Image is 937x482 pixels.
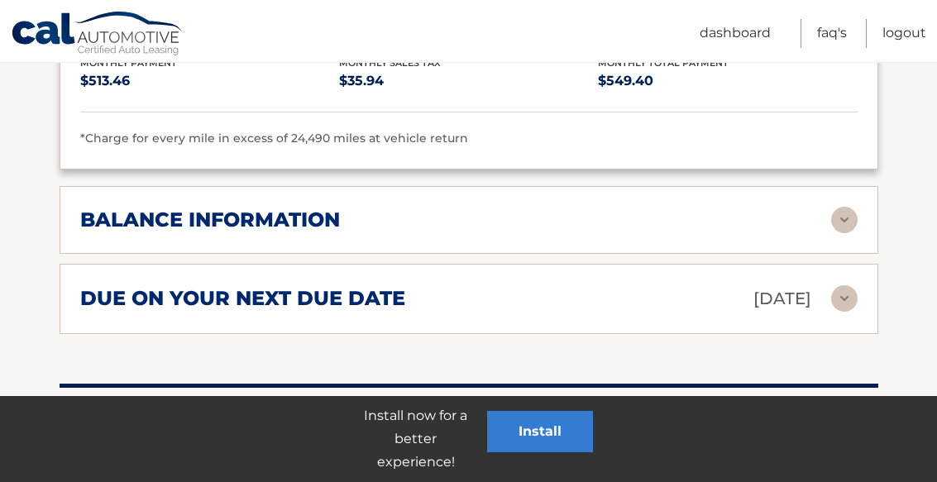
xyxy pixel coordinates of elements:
img: accordion-rest.svg [831,207,858,233]
a: Logout [882,19,926,48]
p: $35.94 [339,69,598,93]
a: FAQ's [817,19,847,48]
p: [DATE] [753,284,811,313]
h2: due on your next due date [80,286,405,311]
a: Cal Automotive [11,11,184,59]
button: Install [487,411,593,452]
p: $513.46 [80,69,339,93]
span: *Charge for every mile in excess of 24,490 miles at vehicle return [80,131,468,146]
span: Monthly Total Payment [598,57,729,69]
a: Dashboard [700,19,771,48]
span: Monthly Payment [80,57,177,69]
span: Monthly Sales Tax [339,57,441,69]
p: $549.40 [598,69,857,93]
img: accordion-rest.svg [831,285,858,312]
h2: balance information [80,208,340,232]
p: Install now for a better experience! [345,404,487,474]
